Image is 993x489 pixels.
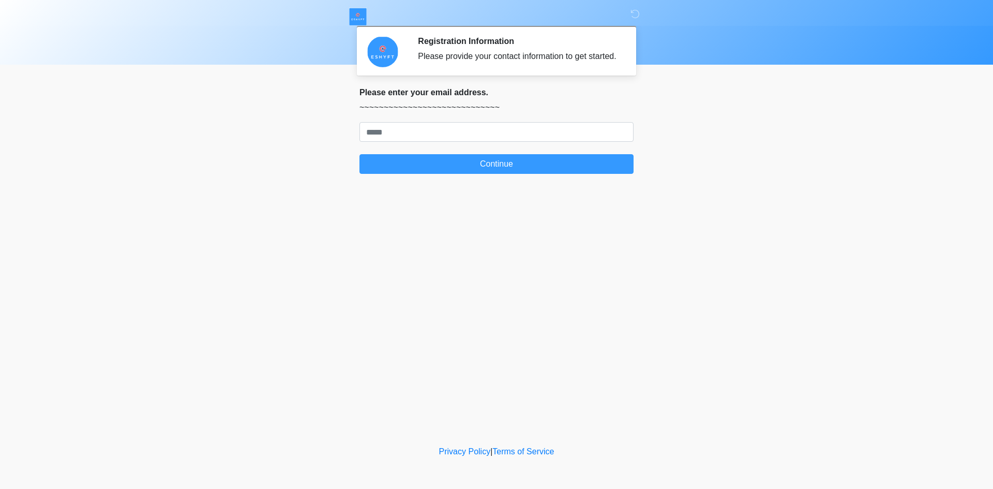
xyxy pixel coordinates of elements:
div: Please provide your contact information to get started. [418,50,618,63]
h2: Registration Information [418,36,618,46]
a: | [490,447,492,456]
p: ~~~~~~~~~~~~~~~~~~~~~~~~~~~~~ [359,101,634,114]
img: ESHYFT Logo [349,8,367,25]
a: Privacy Policy [439,447,491,456]
button: Continue [359,154,634,174]
img: Agent Avatar [367,36,398,67]
h2: Please enter your email address. [359,87,634,97]
a: Terms of Service [492,447,554,456]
